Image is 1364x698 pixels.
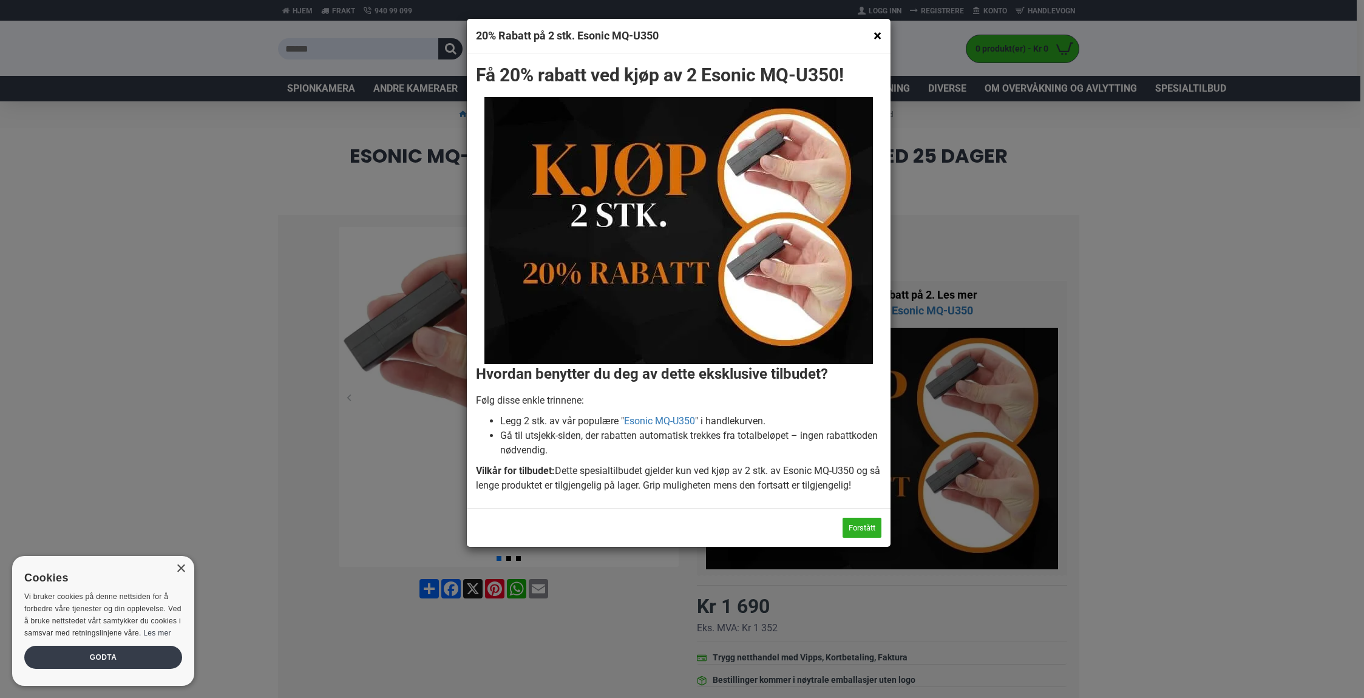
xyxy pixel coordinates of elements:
[500,414,881,429] li: Legg 2 stk. av vår populære " " i handlekurven.
[874,28,881,43] button: ×
[624,414,695,429] a: Esonic MQ-U350
[476,465,555,476] strong: Vilkår for tilbudet:
[476,63,881,88] h2: Få 20% rabatt ved kjøp av 2 Esonic MQ-U350!
[476,464,881,493] p: Dette spesialtilbudet gjelder kun ved kjøp av 2 stk. av Esonic MQ-U350 og så lenge produktet er t...
[500,429,881,458] li: Gå til utsjekk-siden, der rabatten automatisk trekkes fra totalbeløpet – ingen rabattkoden nødven...
[476,28,881,44] h4: 20% Rabatt på 2 stk. Esonic MQ-U350
[843,518,881,538] button: Forstått
[476,393,881,408] p: Følg disse enkle trinnene:
[476,364,881,385] h3: Hvordan benytter du deg av dette eksklusive tilbudet?
[484,97,873,364] img: 20% rabatt ved Kjøp av 2 Esonic MQ-U350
